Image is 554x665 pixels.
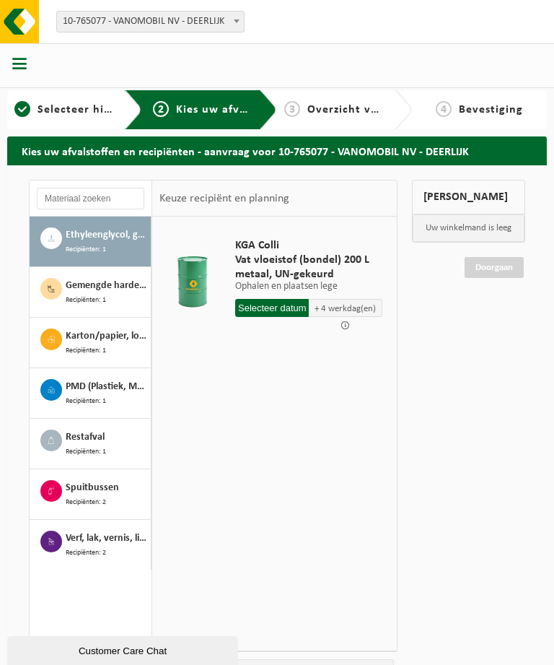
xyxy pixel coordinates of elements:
div: [PERSON_NAME] [412,180,525,214]
span: Verf, lak, vernis, lijm en inkt, industrieel in kleinverpakking [66,531,147,547]
span: 2 [153,101,169,117]
button: Verf, lak, vernis, lijm en inkt, industrieel in kleinverpakking Recipiënten: 2 [30,520,151,570]
button: Ethyleenglycol, gevaarlijk in 200l Recipiënten: 1 [30,217,151,267]
input: Materiaal zoeken [37,188,144,209]
span: Selecteer hier een vestiging [38,104,193,116]
span: Recipiënten: 1 [66,395,106,407]
button: PMD (Plastiek, Metaal, Drankkartons) (bedrijven) Recipiënten: 1 [30,368,151,419]
span: 4 [436,101,452,117]
iframe: chat widget [7,633,241,665]
input: Selecteer datum [235,299,309,317]
span: Overzicht van uw aanvraag [307,104,460,116]
span: KGA Colli [235,238,382,253]
span: Recipiënten: 1 [66,294,106,306]
span: Gemengde harde kunststoffen (PE, PP en PVC), recycleerbaar (industrieel) [66,278,147,294]
span: Recipiënten: 1 [66,445,106,458]
div: Keuze recipiënt en planning [152,181,296,217]
span: Spuitbussen [66,480,119,496]
p: Uw winkelmand is leeg [413,214,524,242]
span: Vat vloeistof (bondel) 200 L metaal, UN-gekeurd [235,253,382,282]
span: Karton/papier, los (bedrijven) [66,329,147,344]
span: 1 [14,101,30,117]
p: Ophalen en plaatsen lege [235,282,382,292]
span: PMD (Plastiek, Metaal, Drankkartons) (bedrijven) [66,379,147,395]
button: Restafval Recipiënten: 1 [30,419,151,469]
span: Recipiënten: 1 [66,344,106,357]
button: Karton/papier, los (bedrijven) Recipiënten: 1 [30,318,151,368]
span: Recipiënten: 2 [66,547,106,559]
span: Restafval [66,430,105,445]
span: Kies uw afvalstoffen en recipiënten [176,104,374,116]
h2: Kies uw afvalstoffen en recipiënten - aanvraag voor 10-765077 - VANOMOBIL NV - DEERLIJK [7,136,547,165]
span: Recipiënten: 2 [66,496,106,508]
span: Recipiënten: 1 [66,243,106,256]
span: Bevestiging [459,104,523,116]
span: 3 [284,101,300,117]
button: Gemengde harde kunststoffen (PE, PP en PVC), recycleerbaar (industrieel) Recipiënten: 1 [30,267,151,318]
a: 1Selecteer hier een vestiging [14,101,113,118]
span: Ethyleenglycol, gevaarlijk in 200l [66,227,147,243]
button: Spuitbussen Recipiënten: 2 [30,469,151,520]
span: + 4 werkdag(en) [315,304,376,313]
span: 10-765077 - VANOMOBIL NV - DEERLIJK [57,12,244,32]
a: Doorgaan [465,257,524,278]
span: 10-765077 - VANOMOBIL NV - DEERLIJK [56,11,245,32]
